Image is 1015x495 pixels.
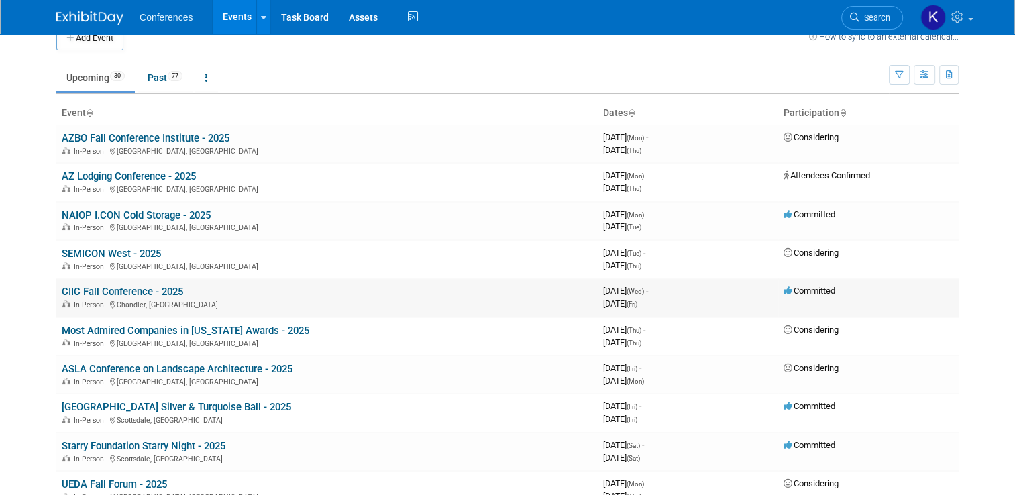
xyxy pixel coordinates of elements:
[56,26,123,50] button: Add Event
[603,209,648,219] span: [DATE]
[603,260,641,270] span: [DATE]
[62,453,592,463] div: Scottsdale, [GEOGRAPHIC_DATA]
[74,262,108,271] span: In-Person
[603,132,648,142] span: [DATE]
[603,145,641,155] span: [DATE]
[628,107,635,118] a: Sort by Start Date
[920,5,946,30] img: Kelly Vaughn
[778,102,959,125] th: Participation
[74,378,108,386] span: In-Person
[74,339,108,348] span: In-Person
[62,286,183,298] a: CIIC Fall Conference - 2025
[62,298,592,309] div: Chandler, [GEOGRAPHIC_DATA]
[603,248,645,258] span: [DATE]
[603,401,641,411] span: [DATE]
[646,170,648,180] span: -
[74,416,108,425] span: In-Person
[784,325,839,335] span: Considering
[62,325,309,337] a: Most Admired Companies in [US_STATE] Awards - 2025
[62,300,70,307] img: In-Person Event
[627,327,641,334] span: (Thu)
[784,478,839,488] span: Considering
[62,416,70,423] img: In-Person Event
[627,442,640,449] span: (Sat)
[627,250,641,257] span: (Tue)
[62,221,592,232] div: [GEOGRAPHIC_DATA], [GEOGRAPHIC_DATA]
[646,286,648,296] span: -
[62,478,167,490] a: UEDA Fall Forum - 2025
[74,185,108,194] span: In-Person
[603,183,641,193] span: [DATE]
[646,478,648,488] span: -
[62,262,70,269] img: In-Person Event
[627,134,644,142] span: (Mon)
[86,107,93,118] a: Sort by Event Name
[62,401,291,413] a: [GEOGRAPHIC_DATA] Silver & Turquoise Ball - 2025
[62,185,70,192] img: In-Person Event
[62,145,592,156] div: [GEOGRAPHIC_DATA], [GEOGRAPHIC_DATA]
[642,440,644,450] span: -
[603,478,648,488] span: [DATE]
[784,248,839,258] span: Considering
[74,147,108,156] span: In-Person
[627,147,641,154] span: (Thu)
[598,102,778,125] th: Dates
[646,132,648,142] span: -
[62,378,70,384] img: In-Person Event
[784,132,839,142] span: Considering
[62,376,592,386] div: [GEOGRAPHIC_DATA], [GEOGRAPHIC_DATA]
[603,440,644,450] span: [DATE]
[62,223,70,230] img: In-Person Event
[62,363,292,375] a: ASLA Conference on Landscape Architecture - 2025
[62,260,592,271] div: [GEOGRAPHIC_DATA], [GEOGRAPHIC_DATA]
[639,363,641,373] span: -
[62,248,161,260] a: SEMICON West - 2025
[839,107,846,118] a: Sort by Participation Type
[603,298,637,309] span: [DATE]
[627,223,641,231] span: (Tue)
[784,440,835,450] span: Committed
[74,300,108,309] span: In-Person
[74,223,108,232] span: In-Person
[56,102,598,125] th: Event
[627,288,644,295] span: (Wed)
[603,363,641,373] span: [DATE]
[603,376,644,386] span: [DATE]
[809,32,959,42] a: How to sync to an external calendar...
[62,147,70,154] img: In-Person Event
[627,455,640,462] span: (Sat)
[603,414,637,424] span: [DATE]
[110,71,125,81] span: 30
[62,455,70,461] img: In-Person Event
[62,440,225,452] a: Starry Foundation Starry Night - 2025
[62,414,592,425] div: Scottsdale, [GEOGRAPHIC_DATA]
[62,209,211,221] a: NAIOP I.CON Cold Storage - 2025
[627,262,641,270] span: (Thu)
[603,337,641,347] span: [DATE]
[627,378,644,385] span: (Mon)
[138,65,193,91] a: Past77
[627,300,637,308] span: (Fri)
[859,13,890,23] span: Search
[639,401,641,411] span: -
[643,325,645,335] span: -
[627,185,641,192] span: (Thu)
[603,221,641,231] span: [DATE]
[62,132,229,144] a: AZBO Fall Conference Institute - 2025
[603,325,645,335] span: [DATE]
[603,286,648,296] span: [DATE]
[140,12,193,23] span: Conferences
[784,170,870,180] span: Attendees Confirmed
[627,403,637,410] span: (Fri)
[62,170,196,182] a: AZ Lodging Conference - 2025
[627,480,644,488] span: (Mon)
[603,170,648,180] span: [DATE]
[784,363,839,373] span: Considering
[627,172,644,180] span: (Mon)
[627,365,637,372] span: (Fri)
[627,211,644,219] span: (Mon)
[784,209,835,219] span: Committed
[603,453,640,463] span: [DATE]
[841,6,903,30] a: Search
[56,11,123,25] img: ExhibitDay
